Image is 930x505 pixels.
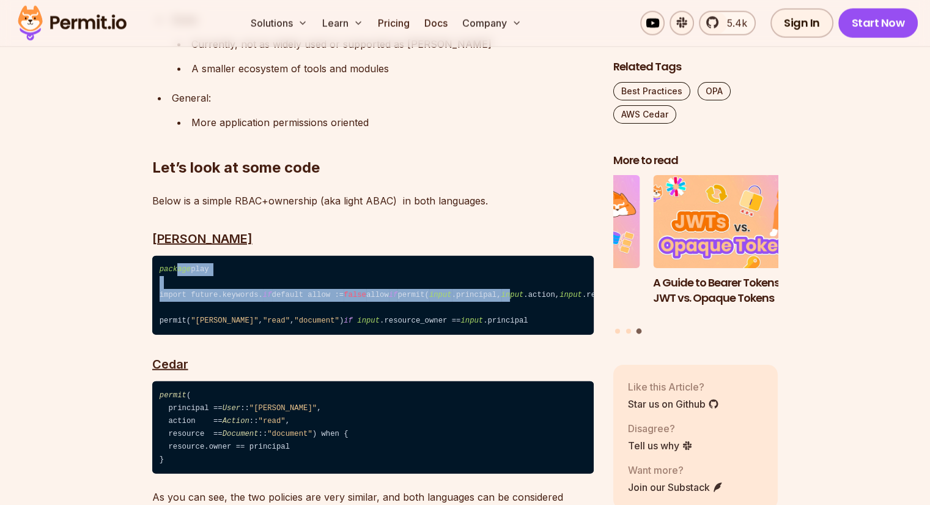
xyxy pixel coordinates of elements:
[246,11,312,36] button: Solutions
[475,175,640,268] img: Policy-Based Access Control (PBAC) Isn’t as Great as You Think
[613,59,778,74] h2: Related Tags
[191,114,594,131] p: More application permissions oriented
[613,81,690,100] a: Best Practices
[223,417,249,425] span: Action
[152,357,188,372] u: Cedar
[344,316,353,325] span: if
[160,265,191,274] span: package
[628,438,693,452] a: Tell us why
[770,9,833,38] a: Sign In
[720,16,747,31] span: 5.4k
[475,175,640,321] li: 2 of 3
[357,316,380,325] span: input
[653,175,818,268] img: A Guide to Bearer Tokens: JWT vs. Opaque Tokens
[698,81,731,100] a: OPA
[559,291,582,299] span: input
[628,479,723,494] a: Join our Substack
[160,391,186,400] span: permit
[152,381,594,474] code: ( principal == :: , action == :: , resource == :: ) when { resource.owner == principal }
[653,275,818,305] h3: A Guide to Bearer Tokens: JWT vs. Opaque Tokens
[628,379,719,394] p: Like this Article?
[838,9,918,38] a: Start Now
[152,256,594,335] code: play import future.keywords. default allow := allow permit( .principal, .action, .resource) permi...
[429,291,452,299] span: input
[191,316,258,325] span: "[PERSON_NAME]"
[699,11,756,36] a: 5.4k
[294,316,339,325] span: "document"
[475,275,640,320] h3: Policy-Based Access Control (PBAC) Isn’t as Great as You Think
[389,291,398,299] span: if
[613,152,778,168] h2: More to read
[653,175,818,321] a: A Guide to Bearer Tokens: JWT vs. Opaque TokensA Guide to Bearer Tokens: JWT vs. Opaque Tokens
[637,328,642,334] button: Go to slide 3
[373,11,415,36] a: Pricing
[628,396,719,411] a: Star us on Github
[460,316,483,325] span: input
[457,11,526,36] button: Company
[613,175,778,335] div: Posts
[626,328,631,333] button: Go to slide 2
[249,404,317,413] span: "[PERSON_NAME]"
[172,89,594,107] p: General:
[501,291,524,299] span: input
[258,417,285,425] span: "read"
[317,11,368,36] button: Learn
[152,109,594,178] h2: Let’s look at some code
[628,421,693,435] p: Disagree?
[263,291,272,299] span: if
[653,175,818,321] li: 3 of 3
[615,328,620,333] button: Go to slide 1
[613,105,676,123] a: AWS Cedar
[263,316,290,325] span: "read"
[267,430,312,438] span: "document"
[419,11,452,36] a: Docs
[223,430,259,438] span: Document
[152,231,253,246] u: [PERSON_NAME]⁠
[191,60,594,77] p: A smaller ecosystem of tools and modules
[223,404,240,413] span: User
[12,2,132,44] img: Permit logo
[344,291,366,299] span: false
[152,192,594,209] p: Below is a simple RBAC+ownership (aka light ABAC) in both languages.
[628,462,723,477] p: Want more?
